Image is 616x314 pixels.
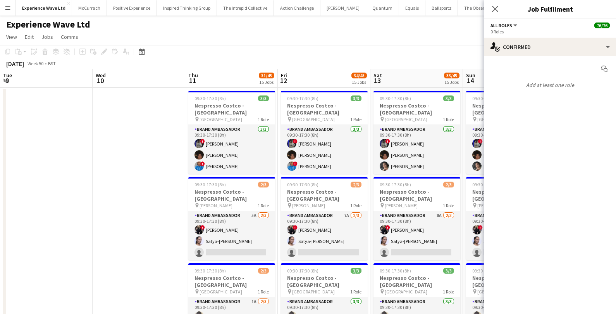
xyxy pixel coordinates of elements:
span: Jobs [41,33,53,40]
h3: Nespresso Costco - [GEOGRAPHIC_DATA] [373,102,460,116]
span: 12 [280,76,287,85]
span: Wed [96,72,106,79]
span: [PERSON_NAME] [200,203,232,208]
button: Ballsportz [425,0,458,16]
app-job-card: 09:30-17:30 (8h)2/3Nespresso Costco - [GEOGRAPHIC_DATA] [PERSON_NAME]1 RoleBrand Ambassador8A2/30... [373,177,460,260]
h3: Nespresso Costco - [GEOGRAPHIC_DATA] [373,274,460,288]
span: 2/3 [258,268,269,274]
p: Add at least one role [484,78,616,92]
span: [GEOGRAPHIC_DATA] [385,289,427,295]
span: [GEOGRAPHIC_DATA] [200,116,242,122]
span: 34/45 [351,73,367,78]
h3: Nespresso Costco - [GEOGRAPHIC_DATA] [466,102,553,116]
span: 1 Role [350,116,361,122]
a: Comms [58,32,81,42]
a: Jobs [38,32,56,42]
span: 3/3 [351,95,361,101]
span: 09:30-17:30 (8h) [472,268,504,274]
span: 09:30-17:30 (8h) [194,182,226,187]
span: 2/3 [443,182,454,187]
span: 1 Role [258,116,269,122]
span: 09:30-17:30 (8h) [287,268,318,274]
span: 76/76 [594,23,610,28]
h3: Nespresso Costco - [GEOGRAPHIC_DATA] [188,102,275,116]
span: 09:30-17:30 (8h) [472,95,504,101]
app-card-role: Brand Ambassador3/309:30-17:30 (8h)![PERSON_NAME][PERSON_NAME][PERSON_NAME] [466,125,553,174]
span: Sat [373,72,382,79]
div: 15 Jobs [352,79,367,85]
span: 1 Role [258,203,269,208]
span: 1 Role [350,289,361,295]
span: Edit [25,33,34,40]
button: All roles [490,23,518,28]
button: Action Challenge [274,0,320,16]
h1: Experience Wave Ltd [6,19,90,30]
div: 0 Roles [490,29,610,35]
span: 09:30-17:30 (8h) [194,95,226,101]
div: 09:30-17:30 (8h)3/3Nespresso Costco - [GEOGRAPHIC_DATA] [GEOGRAPHIC_DATA]1 RoleBrand Ambassador3/... [373,91,460,174]
span: 09:30-17:30 (8h) [380,95,411,101]
span: ! [478,225,483,230]
span: 2/3 [258,182,269,187]
span: [GEOGRAPHIC_DATA] [477,116,520,122]
app-job-card: 09:30-17:30 (8h)2/3Nespresso Costco - [GEOGRAPHIC_DATA] [PERSON_NAME]1 RoleBrand Ambassador5A2/30... [188,177,275,260]
app-card-role: Brand Ambassador7A2/309:30-17:30 (8h)![PERSON_NAME]Satya-[PERSON_NAME] [466,211,553,260]
span: Thu [188,72,198,79]
span: ! [200,225,205,230]
app-card-role: Brand Ambassador8A2/309:30-17:30 (8h)![PERSON_NAME]Satya-[PERSON_NAME] [373,211,460,260]
div: Confirmed [484,38,616,56]
span: 1 Role [443,289,454,295]
button: Inspired Thinking Group [157,0,217,16]
div: 09:30-17:30 (8h)3/3Nespresso Costco - [GEOGRAPHIC_DATA] [GEOGRAPHIC_DATA]1 RoleBrand Ambassador3/... [281,91,368,174]
span: 9 [2,76,12,85]
span: 11 [187,76,198,85]
span: 1 Role [258,289,269,295]
h3: Nespresso Costco - [GEOGRAPHIC_DATA] [281,274,368,288]
span: 09:30-17:30 (8h) [287,95,318,101]
span: All roles [490,23,512,28]
app-card-role: Brand Ambassador3/309:30-17:30 (8h)![PERSON_NAME][PERSON_NAME]![PERSON_NAME] [281,125,368,174]
h3: Nespresso Costco - [GEOGRAPHIC_DATA] [373,188,460,202]
span: 14 [465,76,475,85]
span: 33/45 [444,73,459,78]
span: 3/3 [351,268,361,274]
span: 1 Role [443,203,454,208]
h3: Nespresso Costco - [GEOGRAPHIC_DATA] [188,274,275,288]
span: ! [385,225,390,230]
span: Fri [281,72,287,79]
a: Edit [22,32,37,42]
span: 3/3 [258,95,269,101]
h3: Job Fulfilment [484,4,616,14]
span: Comms [61,33,78,40]
button: Equals [399,0,425,16]
app-job-card: 09:30-17:30 (8h)2/3Nespresso Costco - [GEOGRAPHIC_DATA] [PERSON_NAME]1 RoleBrand Ambassador7A2/30... [466,177,553,260]
span: 31/45 [259,73,274,78]
h3: Nespresso Costco - [GEOGRAPHIC_DATA] [188,188,275,202]
button: McCurrach [72,0,107,16]
h3: Nespresso Costco - [GEOGRAPHIC_DATA] [466,274,553,288]
button: The Observer [458,0,497,16]
span: 09:30-17:30 (8h) [287,182,318,187]
span: [GEOGRAPHIC_DATA] [385,116,427,122]
span: [GEOGRAPHIC_DATA] [477,289,520,295]
span: [GEOGRAPHIC_DATA] [292,289,335,295]
span: 2/3 [351,182,361,187]
app-job-card: 09:30-17:30 (8h)3/3Nespresso Costco - [GEOGRAPHIC_DATA] [GEOGRAPHIC_DATA]1 RoleBrand Ambassador3/... [466,91,553,174]
app-card-role: Brand Ambassador3/309:30-17:30 (8h)![PERSON_NAME][PERSON_NAME]![PERSON_NAME] [188,125,275,174]
button: Quantum [366,0,399,16]
span: 1 Role [350,203,361,208]
span: View [6,33,17,40]
app-card-role: Brand Ambassador5A2/309:30-17:30 (8h)![PERSON_NAME]Satya-[PERSON_NAME] [188,211,275,260]
app-job-card: 09:30-17:30 (8h)2/3Nespresso Costco - [GEOGRAPHIC_DATA] [PERSON_NAME]1 RoleBrand Ambassador7A2/30... [281,177,368,260]
h3: Nespresso Costco - [GEOGRAPHIC_DATA] [281,102,368,116]
button: The Intrepid Collective [217,0,274,16]
button: Positive Experience [107,0,157,16]
span: 3/3 [443,268,454,274]
h3: Nespresso Costco - [GEOGRAPHIC_DATA] [281,188,368,202]
span: 09:30-17:30 (8h) [472,182,504,187]
app-card-role: Brand Ambassador7A2/309:30-17:30 (8h)![PERSON_NAME]Satya-[PERSON_NAME] [281,211,368,260]
app-job-card: 09:30-17:30 (8h)3/3Nespresso Costco - [GEOGRAPHIC_DATA] [GEOGRAPHIC_DATA]1 RoleBrand Ambassador3/... [188,91,275,174]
